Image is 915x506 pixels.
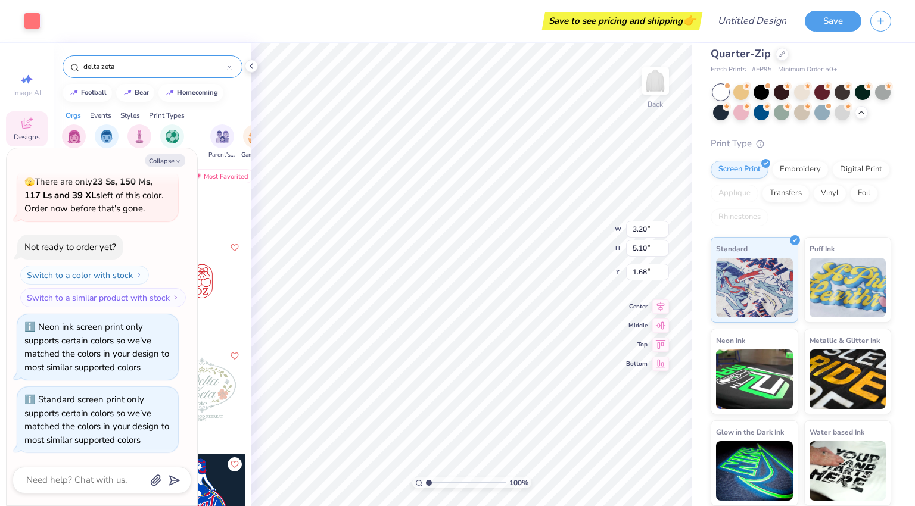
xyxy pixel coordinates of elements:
button: Switch to a similar product with stock [20,288,186,307]
span: Game Day [241,151,269,160]
div: Digital Print [832,161,890,179]
input: Untitled Design [708,9,796,33]
div: Save to see pricing and shipping [545,12,699,30]
span: 👉 [683,13,696,27]
button: filter button [208,124,236,160]
div: Screen Print [711,161,768,179]
img: Metallic & Glitter Ink [810,349,886,409]
button: Like [228,349,242,363]
span: Glow in the Dark Ink [716,426,784,438]
div: Print Types [149,110,185,121]
img: Neon Ink [716,349,793,409]
button: Save [805,11,861,32]
div: Print Type [711,137,891,151]
span: Top [626,341,648,349]
button: Collapse [145,154,185,167]
span: Neon Ink [716,334,745,346]
img: Back [643,69,667,93]
div: filter for Fraternity [94,124,120,160]
span: Designs [14,132,40,142]
div: filter for Club [127,124,151,160]
div: Rhinestones [711,208,768,226]
button: filter button [241,124,269,160]
span: Metallic & Glitter Ink [810,334,880,346]
div: Styles [120,110,140,121]
img: Parent's Weekend Image [216,130,229,143]
div: filter for Parent's Weekend [208,124,236,160]
img: Glow in the Dark Ink [716,441,793,501]
img: Water based Ink [810,441,886,501]
div: Vinyl [813,185,846,202]
span: Center [626,302,648,311]
img: Fraternity Image [100,130,113,143]
span: Water based Ink [810,426,864,438]
span: Middle [626,321,648,330]
img: Standard [716,258,793,317]
div: Back [648,99,663,110]
img: trend_line.gif [69,89,79,96]
span: Parent's Weekend [208,151,236,160]
button: Like [228,457,242,471]
div: Most Favorited [186,169,254,183]
div: homecoming [177,89,218,96]
div: Foil [850,185,878,202]
img: trend_line.gif [165,89,175,96]
div: filter for Sports [160,124,184,160]
img: Club Image [133,130,146,143]
span: # FP95 [752,65,772,75]
button: Switch to a color with stock [20,266,149,285]
input: Try "Alpha" [82,61,227,73]
strong: 23 Ss, 150 Ms, 117 Ls and 39 XLs [24,176,152,201]
span: Standard [716,242,748,255]
img: Switch to a similar product with stock [172,294,179,301]
div: bear [135,89,149,96]
span: Image AI [13,88,41,98]
button: Like [228,240,242,255]
div: football [81,89,107,96]
img: Sorority Image [67,130,81,143]
div: Applique [711,185,758,202]
button: filter button [62,124,86,160]
button: bear [116,84,154,102]
div: Events [90,110,111,121]
div: filter for Game Day [241,124,269,160]
div: Standard screen print only supports certain colors so we’ve matched the colors in your design to ... [24,393,169,446]
span: Puff Ink [810,242,835,255]
img: trend_line.gif [123,89,132,96]
div: Transfers [762,185,810,202]
button: homecoming [158,84,223,102]
span: 🫣 [24,176,35,188]
img: Switch to a color with stock [135,271,142,279]
span: 100 % [509,477,528,488]
button: football [63,84,112,102]
img: Game Day Image [248,130,262,143]
img: Puff Ink [810,258,886,317]
div: Embroidery [772,161,829,179]
img: Sports Image [166,130,179,143]
div: Orgs [66,110,81,121]
div: Neon ink screen print only supports certain colors so we’ve matched the colors in your design to ... [24,321,169,373]
div: filter for Sorority [62,124,86,160]
button: filter button [160,124,184,160]
span: Fresh Prints [711,65,746,75]
div: Not ready to order yet? [24,241,116,253]
button: filter button [94,124,120,160]
span: Minimum Order: 50 + [778,65,838,75]
span: There are only left of this color. Order now before that's gone. [24,176,163,214]
button: filter button [127,124,151,160]
span: Bottom [626,360,648,368]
